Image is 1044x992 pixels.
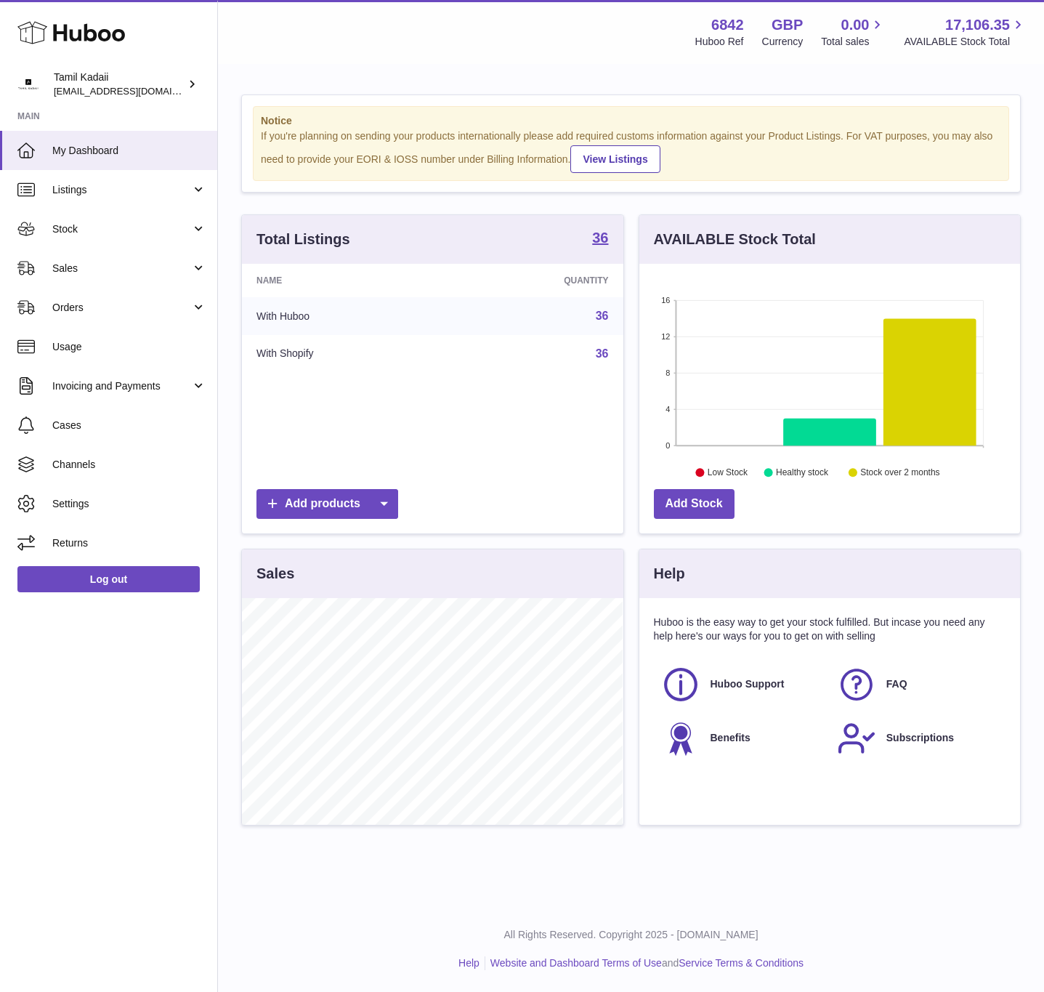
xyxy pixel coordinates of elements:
[52,536,206,550] span: Returns
[592,230,608,245] strong: 36
[52,340,206,354] span: Usage
[54,85,214,97] span: [EMAIL_ADDRESS][DOMAIN_NAME]
[821,15,886,49] a: 0.00 Total sales
[17,566,200,592] a: Log out
[711,731,750,745] span: Benefits
[570,145,660,173] a: View Listings
[837,665,998,704] a: FAQ
[592,230,608,248] a: 36
[52,262,191,275] span: Sales
[256,489,398,519] a: Add products
[654,564,685,584] h3: Help
[458,957,479,969] a: Help
[17,73,39,95] img: internalAdmin-6842@internal.huboo.com
[52,419,206,432] span: Cases
[256,230,350,249] h3: Total Listings
[711,677,785,691] span: Huboo Support
[52,301,191,315] span: Orders
[904,35,1027,49] span: AVAILABLE Stock Total
[52,183,191,197] span: Listings
[776,467,829,477] text: Healthy stock
[654,489,735,519] a: Add Stock
[679,957,804,969] a: Service Terms & Conditions
[261,114,1001,128] strong: Notice
[661,665,822,704] a: Huboo Support
[661,719,822,758] a: Benefits
[54,70,185,98] div: Tamil Kadaii
[904,15,1027,49] a: 17,106.35 AVAILABLE Stock Total
[661,296,670,305] text: 16
[654,616,1006,643] p: Huboo is the easy way to get your stock fulfilled. But incase you need any help here's our ways f...
[448,264,623,297] th: Quantity
[837,719,998,758] a: Subscriptions
[654,230,816,249] h3: AVAILABLE Stock Total
[52,222,191,236] span: Stock
[242,297,448,335] td: With Huboo
[665,405,670,414] text: 4
[841,15,870,35] span: 0.00
[661,332,670,341] text: 12
[886,677,907,691] span: FAQ
[261,129,1001,173] div: If you're planning on sending your products internationally please add required customs informati...
[52,497,206,511] span: Settings
[711,15,744,35] strong: 6842
[821,35,886,49] span: Total sales
[596,347,609,360] a: 36
[665,368,670,377] text: 8
[695,35,744,49] div: Huboo Ref
[256,564,294,584] h3: Sales
[860,467,939,477] text: Stock over 2 months
[665,441,670,450] text: 0
[707,467,748,477] text: Low Stock
[242,264,448,297] th: Name
[52,144,206,158] span: My Dashboard
[772,15,803,35] strong: GBP
[490,957,662,969] a: Website and Dashboard Terms of Use
[52,458,206,472] span: Channels
[52,379,191,393] span: Invoicing and Payments
[945,15,1010,35] span: 17,106.35
[886,731,954,745] span: Subscriptions
[242,335,448,373] td: With Shopify
[762,35,804,49] div: Currency
[485,956,804,970] li: and
[596,310,609,322] a: 36
[230,928,1032,942] p: All Rights Reserved. Copyright 2025 - [DOMAIN_NAME]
